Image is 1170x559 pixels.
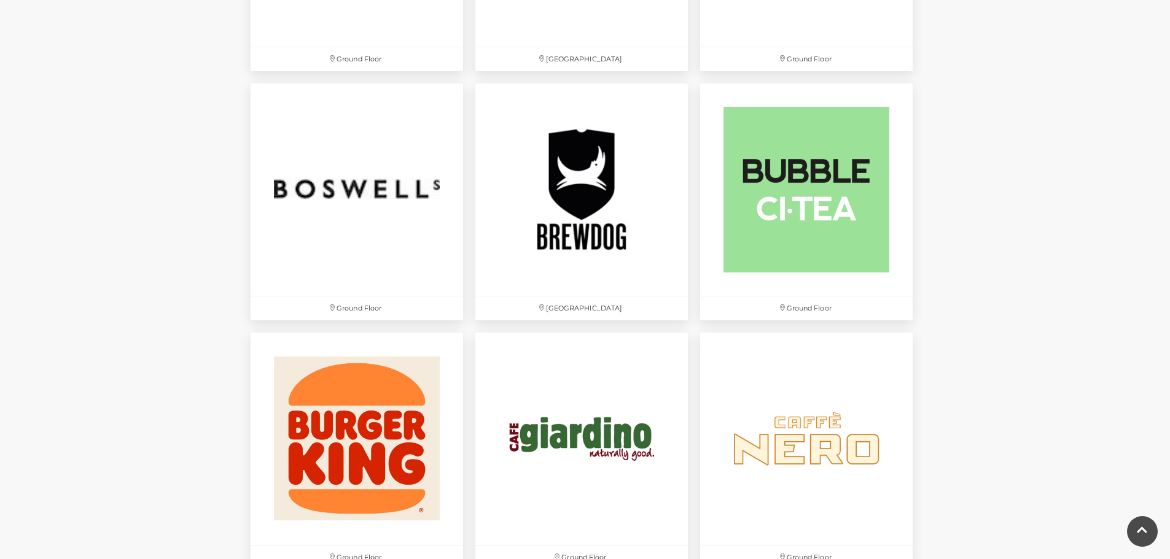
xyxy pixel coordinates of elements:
[469,77,694,326] a: [GEOGRAPHIC_DATA]
[694,77,919,326] a: Ground Floor
[251,296,463,320] p: Ground Floor
[244,77,469,326] a: Ground Floor
[475,296,688,320] p: [GEOGRAPHIC_DATA]
[700,296,913,320] p: Ground Floor
[475,47,688,71] p: [GEOGRAPHIC_DATA]
[700,47,913,71] p: Ground Floor
[251,47,463,71] p: Ground Floor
